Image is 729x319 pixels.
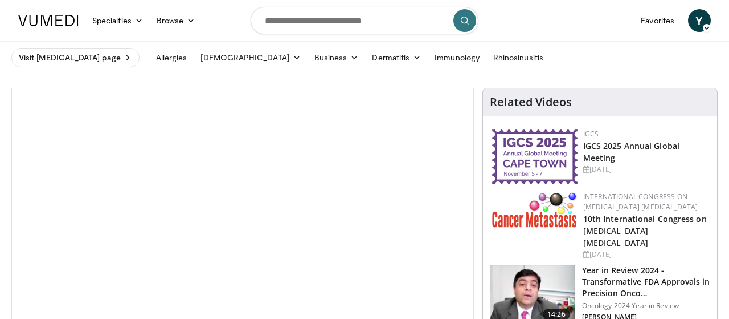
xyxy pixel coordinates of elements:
[308,46,366,69] a: Business
[486,46,550,69] a: Rhinosinusitis
[194,46,307,69] a: [DEMOGRAPHIC_DATA]
[688,9,711,32] a: Y
[428,46,486,69] a: Immunology
[583,192,698,212] a: International Congress on [MEDICAL_DATA] [MEDICAL_DATA]
[634,9,681,32] a: Favorites
[492,192,578,228] img: 6ff8bc22-9509-4454-a4f8-ac79dd3b8976.png.150x105_q85_autocrop_double_scale_upscale_version-0.2.png
[582,265,710,299] h3: Year in Review 2024 - Transformative FDA Approvals in Precision Onco…
[582,301,710,310] p: Oncology 2024 Year in Review
[150,9,202,32] a: Browse
[11,48,140,67] a: Visit [MEDICAL_DATA] page
[365,46,428,69] a: Dermatitis
[18,15,79,26] img: VuMedi Logo
[85,9,150,32] a: Specialties
[149,46,194,69] a: Allergies
[492,129,578,184] img: 680d42be-3514-43f9-8300-e9d2fda7c814.png.150x105_q85_autocrop_double_scale_upscale_version-0.2.png
[583,140,679,163] a: IGCS 2025 Annual Global Meeting
[583,164,708,175] div: [DATE]
[583,213,707,248] a: 10th International Congress on [MEDICAL_DATA] [MEDICAL_DATA]
[583,129,599,139] a: IGCS
[490,95,572,109] h4: Related Videos
[251,7,478,34] input: Search topics, interventions
[583,249,708,260] div: [DATE]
